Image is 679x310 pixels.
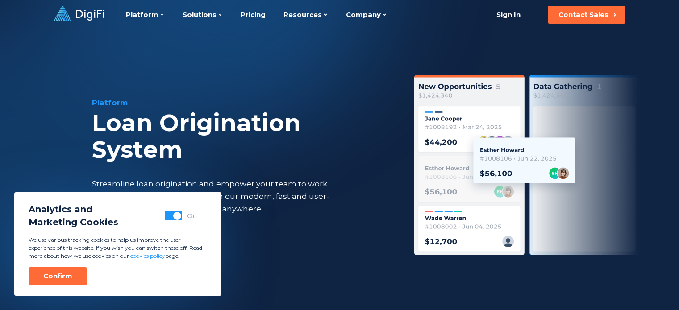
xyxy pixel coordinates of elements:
div: Platform [92,97,392,108]
span: Marketing Cookies [29,216,118,229]
a: cookies policy [130,252,165,259]
div: Contact Sales [558,10,608,19]
div: Loan Origination System [92,110,392,163]
button: Confirm [29,267,87,285]
span: Analytics and [29,203,118,216]
button: Contact Sales [548,6,625,24]
div: Streamline loan origination and empower your team to work efficiently and collaboratively with ou... [92,178,346,215]
p: We use various tracking cookies to help us improve the user experience of this website. If you wi... [29,236,207,260]
a: Sign In [486,6,532,24]
div: Confirm [43,272,72,281]
div: On [187,211,197,220]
